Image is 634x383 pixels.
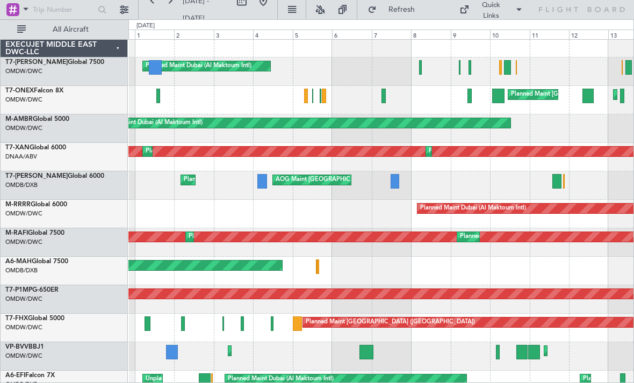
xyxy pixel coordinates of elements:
[379,6,424,13] span: Refresh
[569,30,608,39] div: 12
[174,30,213,39] div: 2
[5,173,104,179] a: T7-[PERSON_NAME]Global 6000
[5,144,30,151] span: T7-XAN
[5,238,42,246] a: OMDW/DWC
[5,201,31,208] span: M-RRRR
[146,143,251,160] div: Planned Maint Dubai (Al Maktoum Intl)
[33,2,95,18] input: Trip Number
[420,200,526,216] div: Planned Maint Dubai (Al Maktoum Intl)
[5,344,28,350] span: VP-BVV
[5,315,64,322] a: T7-FHXGlobal 5000
[5,258,68,265] a: A6-MAHGlobal 7500
[372,30,411,39] div: 7
[5,116,69,122] a: M-AMBRGlobal 5000
[5,323,42,331] a: OMDW/DWC
[5,230,28,236] span: M-RAFI
[490,30,529,39] div: 10
[5,67,42,75] a: OMDW/DWC
[5,352,42,360] a: OMDW/DWC
[5,209,42,218] a: OMDW/DWC
[5,372,55,379] a: A6-EFIFalcon 7X
[451,30,490,39] div: 9
[530,30,569,39] div: 11
[5,96,42,104] a: OMDW/DWC
[5,181,38,189] a: OMDB/DXB
[5,258,32,265] span: A6-MAH
[5,266,38,274] a: OMDB/DXB
[105,115,203,131] div: AOG Maint Dubai (Al Maktoum Intl)
[5,153,37,161] a: DNAA/ABV
[363,1,427,18] button: Refresh
[12,21,117,38] button: All Aircraft
[5,201,67,208] a: M-RRRRGlobal 6000
[429,143,535,160] div: Planned Maint Dubai (Al Maktoum Intl)
[411,30,450,39] div: 8
[189,229,294,245] div: Planned Maint Dubai (Al Maktoum Intl)
[5,315,28,322] span: T7-FHX
[5,116,33,122] span: M-AMBR
[5,173,68,179] span: T7-[PERSON_NAME]
[332,30,371,39] div: 6
[5,88,63,94] a: T7-ONEXFalcon 8X
[135,30,174,39] div: 1
[5,59,104,66] a: T7-[PERSON_NAME]Global 7500
[306,314,475,330] div: Planned Maint [GEOGRAPHIC_DATA] ([GEOGRAPHIC_DATA])
[276,172,401,188] div: AOG Maint [GEOGRAPHIC_DATA] (Dubai Intl)
[146,58,251,74] div: Planned Maint Dubai (Al Maktoum Intl)
[5,295,42,303] a: OMDW/DWC
[454,1,528,18] button: Quick Links
[5,124,42,132] a: OMDW/DWC
[5,372,25,379] span: A6-EFI
[253,30,292,39] div: 4
[5,88,34,94] span: T7-ONEX
[5,144,66,151] a: T7-XANGlobal 6000
[136,21,155,31] div: [DATE]
[5,287,59,293] a: T7-P1MPG-650ER
[5,287,32,293] span: T7-P1MP
[293,30,332,39] div: 5
[460,229,566,245] div: Planned Maint Dubai (Al Maktoum Intl)
[28,26,113,33] span: All Aircraft
[5,344,44,350] a: VP-BVVBBJ1
[5,230,64,236] a: M-RAFIGlobal 7500
[184,172,363,188] div: Planned Maint [GEOGRAPHIC_DATA] ([GEOGRAPHIC_DATA] Intl)
[5,59,68,66] span: T7-[PERSON_NAME]
[214,30,253,39] div: 3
